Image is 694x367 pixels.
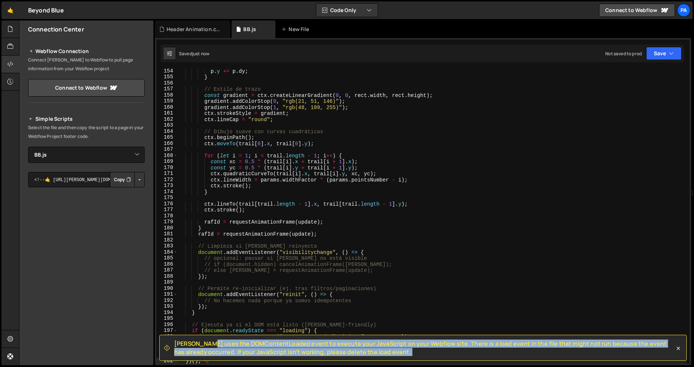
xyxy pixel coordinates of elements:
[156,358,178,364] div: 202
[156,352,178,358] div: 201
[156,201,178,207] div: 176
[156,327,178,334] div: 197
[28,123,145,141] p: Select the file and then copy the script to a page in your Webflow Project footer code.
[110,172,145,187] div: Button group with nested dropdown
[281,26,312,33] div: New File
[156,231,178,237] div: 181
[156,291,178,297] div: 191
[156,128,178,135] div: 164
[156,315,178,322] div: 195
[605,50,642,57] div: Not saved to prod
[156,158,178,165] div: 169
[156,74,178,80] div: 155
[156,237,178,243] div: 182
[599,4,675,17] a: Connect to Webflow
[156,171,178,177] div: 171
[156,297,178,304] div: 192
[156,303,178,310] div: 193
[156,92,178,98] div: 158
[646,47,682,60] button: Save
[156,183,178,189] div: 173
[677,4,690,17] a: Pa
[28,270,145,336] iframe: YouTube video player
[167,26,221,33] div: Header Animation.css
[28,47,145,56] h2: Webflow Connection
[156,322,178,328] div: 196
[156,98,178,104] div: 159
[174,340,675,356] span: [PERSON_NAME] uses the DOMContentLoaded event to execute your JavaScript on your Webflow site. Th...
[156,225,178,231] div: 180
[156,207,178,213] div: 177
[28,6,64,15] div: Beyond Blue
[156,249,178,255] div: 184
[156,165,178,171] div: 170
[156,110,178,116] div: 161
[28,199,145,265] iframe: YouTube video player
[156,141,178,147] div: 166
[156,68,178,74] div: 154
[156,134,178,141] div: 165
[156,116,178,123] div: 162
[192,50,209,57] div: just now
[243,26,256,33] div: BB.js
[156,122,178,128] div: 163
[156,310,178,316] div: 194
[28,79,145,97] a: Connect to Webflow
[156,219,178,225] div: 179
[28,172,145,187] textarea: <!--🤙 [URL][PERSON_NAME][DOMAIN_NAME]> <script>document.addEventListener("DOMContentLoaded", func...
[156,80,178,86] div: 156
[156,213,178,219] div: 178
[156,255,178,261] div: 185
[28,115,145,123] h2: Simple Scripts
[156,279,178,285] div: 189
[156,153,178,159] div: 168
[316,4,378,17] button: Code Only
[156,285,178,292] div: 190
[156,267,178,273] div: 187
[156,340,178,346] div: 199
[156,334,178,340] div: 198
[156,189,178,195] div: 174
[156,146,178,153] div: 167
[156,86,178,92] div: 157
[156,346,178,352] div: 200
[156,195,178,201] div: 175
[28,25,84,33] h2: Connection Center
[1,1,19,19] a: 🤙
[156,261,178,267] div: 186
[179,50,209,57] div: Saved
[28,56,145,73] p: Connect [PERSON_NAME] to Webflow to pull page information from your Webflow project
[156,243,178,249] div: 183
[156,104,178,111] div: 160
[156,177,178,183] div: 172
[110,172,135,187] button: Copy
[156,273,178,280] div: 188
